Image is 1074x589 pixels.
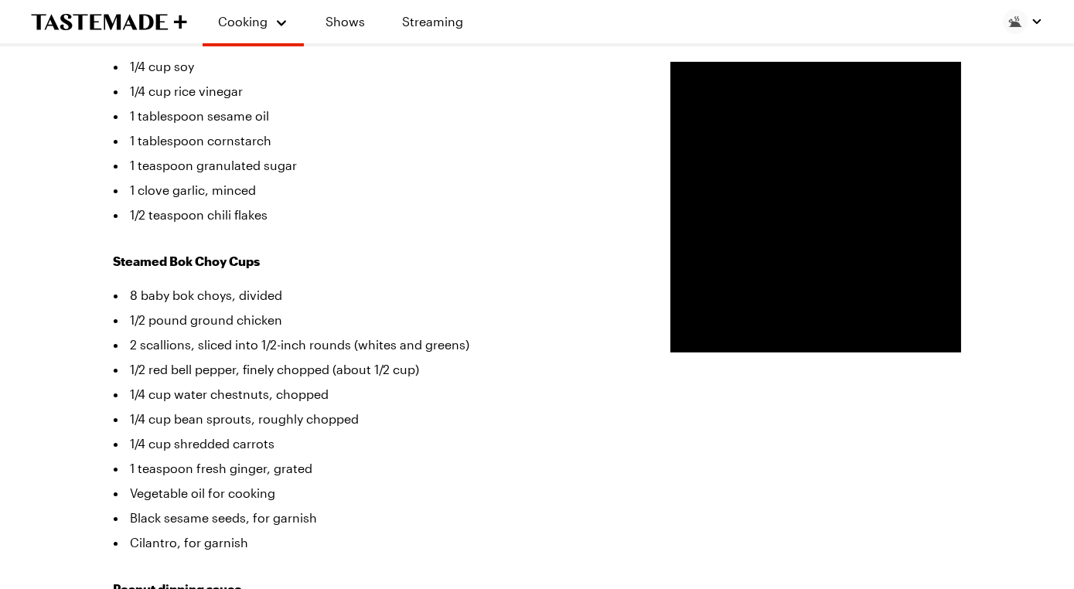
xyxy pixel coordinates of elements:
video-js: Video Player [670,62,961,352]
li: Cilantro, for garnish [114,530,624,555]
span: Cooking [219,14,268,29]
li: 8 baby bok choys, divided [114,283,624,308]
li: 1/2 red bell pepper, finely chopped (about 1/2 cup) [114,357,624,382]
button: Cooking [218,6,288,37]
li: 1/4 cup rice vinegar [114,79,624,104]
li: 1/4 cup water chestnuts, chopped [114,382,624,407]
li: 1/2 teaspoon chili flakes [114,203,624,227]
li: Black sesame seeds, for garnish [114,506,624,530]
li: Vegetable oil for cooking [114,481,624,506]
li: 1/4 cup shredded carrots [114,431,624,456]
li: 1 teaspoon granulated sugar [114,153,624,178]
li: 2 scallions, sliced into 1/2-inch rounds (whites and greens) [114,332,624,357]
li: 1/2 pound ground chicken [114,308,624,332]
h3: Steamed Bok Choy Cups [114,252,624,271]
img: Profile picture [1003,9,1028,34]
li: 1/4 cup bean sprouts, roughly chopped [114,407,624,431]
li: 1 tablespoon sesame oil [114,104,624,128]
a: To Tastemade Home Page [31,13,187,31]
li: 1/4 cup soy [114,54,624,79]
li: 1 tablespoon cornstarch [114,128,624,153]
button: Profile picture [1003,9,1043,34]
li: 1 clove garlic, minced [114,178,624,203]
li: 1 teaspoon fresh ginger, grated [114,456,624,481]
